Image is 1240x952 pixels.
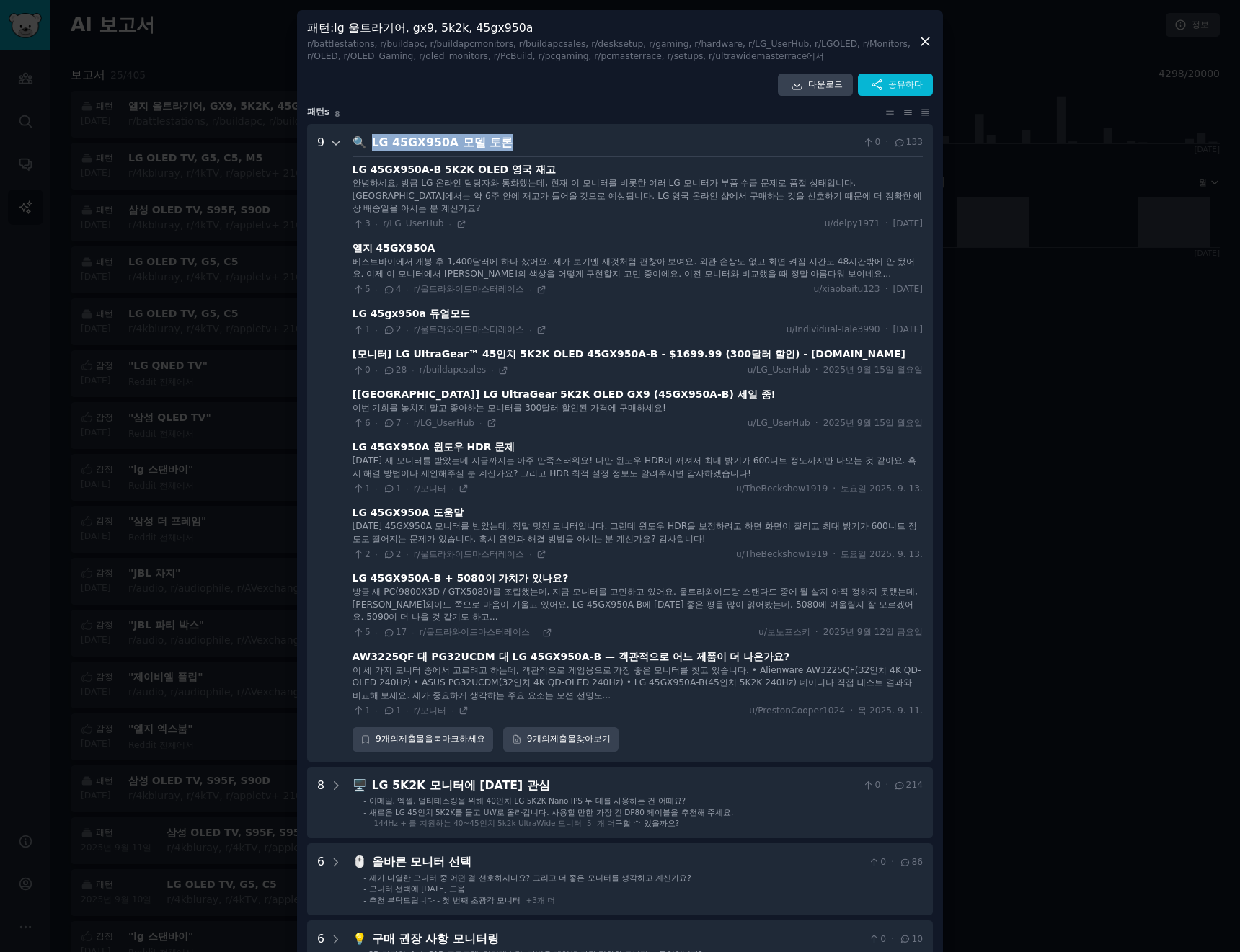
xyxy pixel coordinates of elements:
font: LG 45GX950A 모델 토론 [372,135,513,149]
font: 10 [911,934,923,944]
font: 구할 수 있을까요? [615,819,679,827]
font: 제가 나열한 모니터 중 어떤 걸 선호하시나요? 그리고 더 좋은 모니터를 생각하고 계신가요? [369,873,691,882]
font: 베스트바이에서 개봉 후 1,400달러에 하나 샀어요. 제가 보기엔 새것처럼 괜찮아 보여요. 외관 손상도 없고 화면 켜짐 시간도 48시간밖에 안 됐어요. 이제 이 모니터에서 [... [353,257,915,280]
font: · [529,550,531,559]
font: u/delpy1971 [825,218,880,228]
font: AW3225QF 대 PG32UCDM 대 LG 45GX950A-B — 객관적으로 어느 제품이 더 나은가요? [353,651,790,662]
font: · [491,366,493,375]
font: · [376,326,378,334]
font: r/LG_UserHub [383,218,443,228]
font: · [406,484,408,493]
button: 공유하다 [858,74,933,97]
font: 다운로드 [808,79,843,89]
font: · [376,706,378,715]
font: u/LG_UserHub [748,365,810,375]
font: r/buildapcsales [420,365,487,375]
font: · [885,284,888,294]
font: · [885,780,888,790]
font: 패턴 [307,21,330,35]
font: u/xiaobaitu123 [813,284,880,294]
a: 다운로드 [778,74,853,97]
font: 엘지 45GX950A [353,242,435,254]
font: 토요일 2025. 9. 13. [841,484,923,494]
font: 5 [365,627,371,637]
font: · [406,285,408,294]
font: · [448,220,451,228]
font: 8 [317,778,324,792]
font: u/Individual-Tale3990 [787,324,880,334]
font: · [376,220,378,228]
font: · [885,137,888,147]
font: [DATE] [893,284,923,294]
font: 1 [396,706,402,716]
font: r/울트라와이드마스터레이스 [414,284,524,294]
font: [DATE] [893,218,923,228]
font: 1 [365,484,371,494]
font: · [376,285,378,294]
font: s [324,107,329,117]
font: 2 [396,549,402,559]
font: · [529,326,531,334]
font: 28 [396,365,407,375]
font: · [376,550,378,559]
font: · [406,326,408,334]
font: 공유하다 [888,79,923,89]
font: 6 [317,855,324,868]
font: · [406,706,408,715]
font: 2025년 9월 12일 금요일 [823,627,923,637]
font: u/PrestonCooper1024 [749,706,845,716]
font: 214 [906,780,923,790]
font: 9 [317,135,324,149]
font: r/LG_UserHub [414,418,474,428]
font: - [363,808,366,817]
font: 개 더 [597,819,615,827]
font: 이 세 가지 모니터 중에서 고르려고 하는데, 객관적으로 게임용으로 가장 좋은 모니터를 찾고 있습니다. • Alienware AW3225QF(32인치 4K QD-OLED 240... [353,665,921,700]
font: · [406,550,408,559]
font: 안녕하세요, 방금 LG 온라인 담당자와 통화했는데, 현재 이 모니터를 비롯한 여러 LG 모니터가 부품 수급 문제로 품절 상태입니다. [GEOGRAPHIC_DATA]에서는 약 ... [353,178,923,213]
font: r/울트라와이드마스터레이스 [414,324,524,334]
font: 1 [365,324,371,334]
font: 3 [532,896,537,904]
font: 2025년 9월 15일 월요일 [823,365,923,375]
font: 5 [365,284,371,294]
font: r/울트라와이드마스터레이스 [420,627,530,637]
font: · [412,366,414,375]
font: 1 [396,484,402,494]
font: 144Hz + 를 지원하는 40~45인치 5k2k UltraWide 모니터 [374,819,582,827]
font: [DATE] 45GX950A 모니터를 받았는데, 정말 멋진 모니터입니다. 그런데 윈도우 HDR을 보정하려고 하면 화면이 잘리고 최대 밝기가 600니트 정도로 떨어지는 문제가 ... [353,521,917,544]
font: 0 [365,365,371,375]
font: · [412,628,414,637]
font: - [363,884,366,893]
font: 제출물을 [399,734,433,744]
font: · [885,218,888,228]
font: 북마크하세요 [433,734,485,744]
font: 133 [906,137,923,147]
font: 9개의 [376,734,399,744]
font: [모니터] LG UltraGear™ 45인치 5K2K OLED 45GX950A-B - $1699.99 (300달러 할인) - [DOMAIN_NAME] [353,348,905,360]
font: 86 [911,857,923,867]
font: · [451,484,453,493]
font: 1 [365,706,371,716]
font: r/울트라와이드마스터레이스 [414,549,524,559]
font: LG 45GX950A 윈도우 HDR 문제 [353,441,515,453]
font: - [363,819,366,827]
font: 추천 부탁드립니다 - 첫 번째 초광각 모니터 [369,896,521,904]
font: r/모니터 [414,484,446,494]
font: · [376,366,378,375]
font: LG 45gx950a 듀얼모드 [353,308,470,319]
font: 17 [396,627,407,637]
font: 8 [335,110,340,118]
font: · [815,418,818,428]
font: : [330,21,334,35]
font: 0 [880,857,886,867]
font: LG 45GX950A 도움말 [353,507,464,518]
font: 2 [365,549,371,559]
font: 구매 권장 사항 모니터링 [372,932,499,946]
font: 🔍 [353,135,367,149]
font: - [363,796,366,805]
font: 제출물 [550,734,576,744]
font: - [363,873,366,882]
font: · [891,857,894,867]
font: lg 울트라기어, gx9, 5k2k, 45gx950a [334,21,533,35]
font: 목 2025. 9. 11. [858,706,923,716]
